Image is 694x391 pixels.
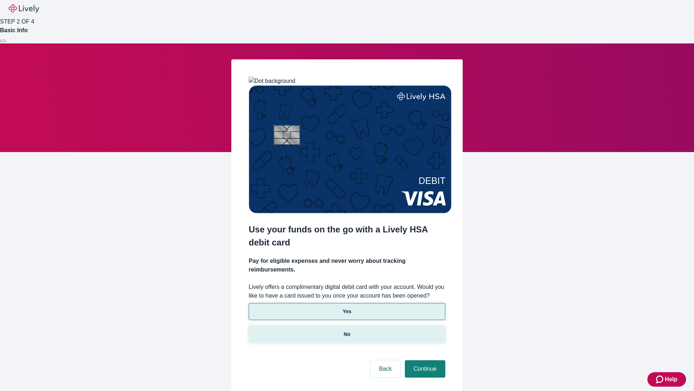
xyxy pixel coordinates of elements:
[249,77,295,85] img: Dot background
[249,283,445,300] label: Lively offers a complimentary digital debit card with your account. Would you like to have a card...
[249,257,445,274] h4: Pay for eligible expenses and never worry about tracking reimbursements.
[656,375,665,384] svg: Zendesk support icon
[405,360,445,378] button: Continue
[343,308,351,315] p: Yes
[9,4,39,13] img: Lively
[344,331,351,338] p: No
[249,326,445,343] button: No
[249,303,445,320] button: Yes
[665,375,677,384] span: Help
[370,360,400,378] button: Back
[647,372,686,387] button: Zendesk support iconHelp
[249,223,445,249] h2: Use your funds on the go with a Lively HSA debit card
[249,85,451,213] img: Debit card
